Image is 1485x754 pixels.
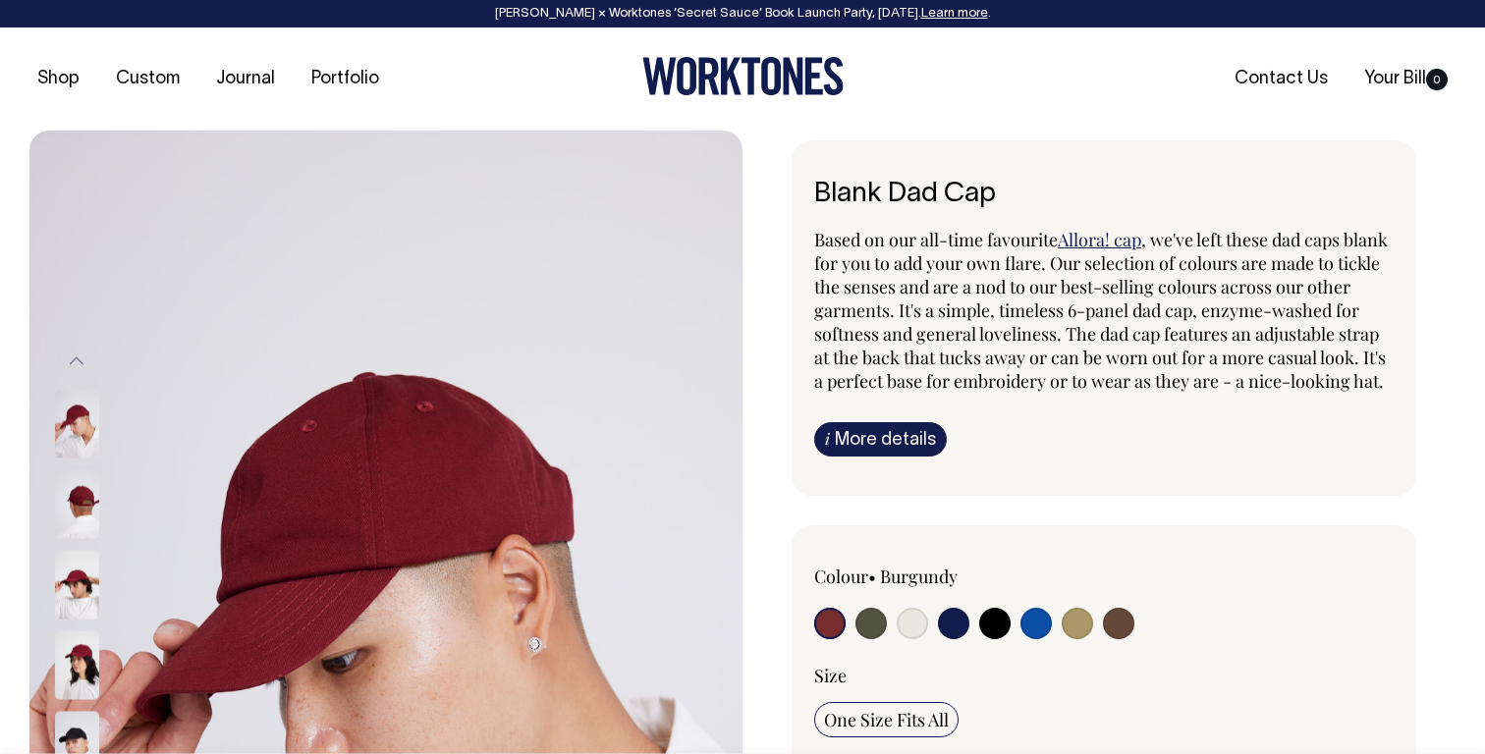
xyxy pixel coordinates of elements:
[814,565,1046,588] div: Colour
[208,63,283,95] a: Journal
[814,180,1394,210] h6: Blank Dad Cap
[20,7,1465,21] div: [PERSON_NAME] × Worktones ‘Secret Sauce’ Book Launch Party, [DATE]. .
[814,702,959,737] input: One Size Fits All
[29,63,87,95] a: Shop
[108,63,188,95] a: Custom
[814,422,947,457] a: iMore details
[824,708,949,731] span: One Size Fits All
[814,228,1388,393] span: , we've left these dad caps blank for you to add your own flare. Our selection of colours are mad...
[1058,228,1141,251] a: Allora! cap
[814,228,1058,251] span: Based on our all-time favourite
[880,565,958,588] label: Burgundy
[303,63,387,95] a: Portfolio
[1426,69,1448,90] span: 0
[868,565,876,588] span: •
[62,340,91,384] button: Previous
[55,470,99,539] img: burgundy
[1356,63,1456,95] a: Your Bill0
[814,664,1394,687] div: Size
[55,551,99,619] img: burgundy
[55,631,99,700] img: burgundy
[921,8,988,20] a: Learn more
[1227,63,1336,95] a: Contact Us
[55,390,99,458] img: burgundy
[825,428,830,449] span: i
